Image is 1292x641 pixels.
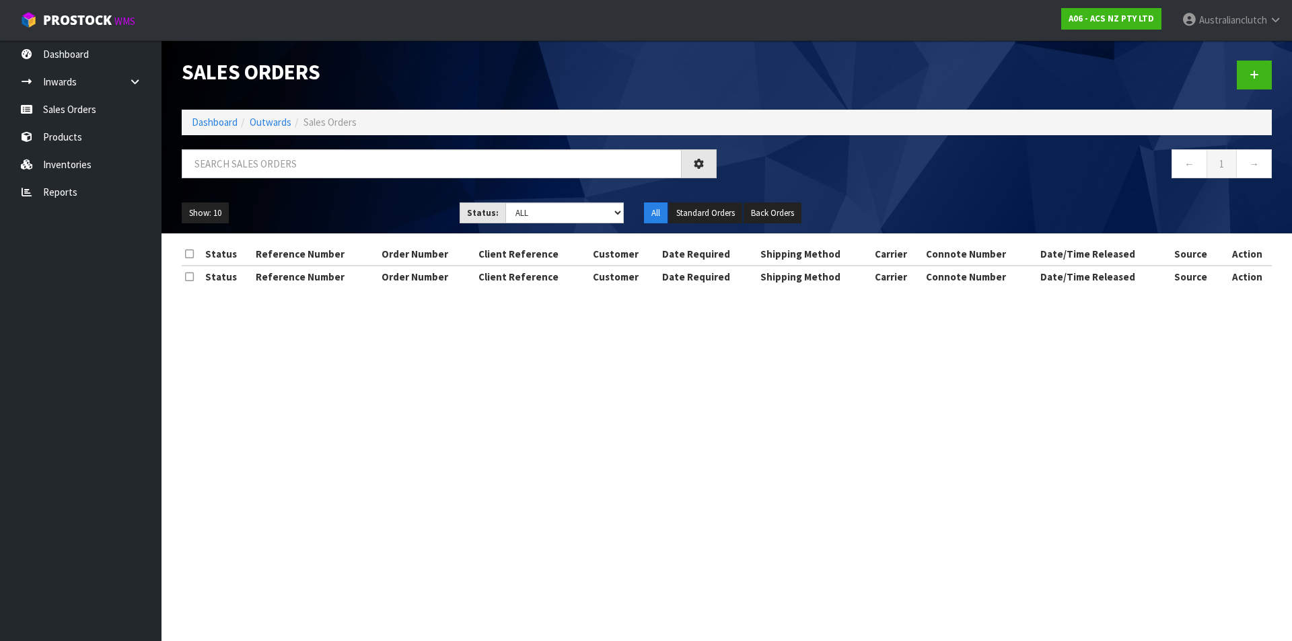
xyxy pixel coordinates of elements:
th: Customer [589,266,659,287]
strong: Status: [467,207,499,219]
a: Dashboard [192,116,238,128]
a: 1 [1207,149,1237,178]
th: Connote Number [923,266,1037,287]
th: Client Reference [475,266,589,287]
th: Action [1223,266,1272,287]
th: Order Number [378,243,475,265]
button: Standard Orders [669,202,742,224]
img: cube-alt.png [20,11,37,28]
span: Australianclutch [1199,13,1267,26]
span: ProStock [43,11,112,29]
button: Back Orders [744,202,801,224]
button: All [644,202,668,224]
small: WMS [114,15,135,28]
th: Reference Number [252,243,378,265]
th: Reference Number [252,266,378,287]
th: Carrier [871,266,923,287]
th: Carrier [871,243,923,265]
span: Sales Orders [303,116,357,128]
th: Date/Time Released [1037,243,1171,265]
th: Connote Number [923,243,1037,265]
a: ← [1172,149,1207,178]
th: Status [202,243,252,265]
th: Status [202,266,252,287]
th: Source [1171,266,1223,287]
h1: Sales Orders [182,61,717,84]
a: → [1236,149,1272,178]
th: Shipping Method [757,266,871,287]
th: Customer [589,243,659,265]
button: Show: 10 [182,202,229,224]
strong: A06 - ACS NZ PTY LTD [1069,13,1154,24]
a: Outwards [250,116,291,128]
th: Source [1171,243,1223,265]
th: Client Reference [475,243,589,265]
nav: Page navigation [737,149,1272,182]
th: Action [1223,243,1272,265]
th: Order Number [378,266,475,287]
th: Shipping Method [757,243,871,265]
input: Search sales orders [182,149,682,178]
th: Date/Time Released [1037,266,1171,287]
th: Date Required [659,243,757,265]
th: Date Required [659,266,757,287]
